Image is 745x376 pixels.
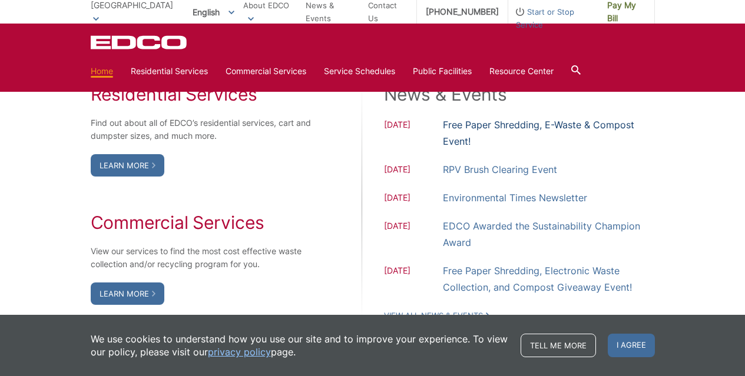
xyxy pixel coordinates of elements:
[91,245,313,271] p: View our services to find the most cost effective waste collection and/or recycling program for you.
[443,117,655,149] a: Free Paper Shredding, E-Waste & Compost Event!
[91,332,509,358] p: We use cookies to understand how you use our site and to improve your experience. To view our pol...
[131,65,208,78] a: Residential Services
[208,345,271,358] a: privacy policy
[443,189,587,206] a: Environmental Times Newsletter
[384,310,489,321] a: View All News & Events
[384,163,443,178] span: [DATE]
[91,84,313,105] h2: Residential Services
[384,118,443,149] span: [DATE]
[521,334,596,357] a: Tell me more
[91,282,164,305] a: Learn More
[91,35,188,49] a: EDCD logo. Return to the homepage.
[443,262,655,295] a: Free Paper Shredding, Electronic Waste Collection, and Compost Giveaway Event!
[184,2,243,22] span: English
[384,84,655,105] h2: News & Events
[608,334,655,357] span: I agree
[443,218,655,251] a: EDCO Awarded the Sustainability Champion Award
[226,65,306,78] a: Commercial Services
[384,264,443,295] span: [DATE]
[91,154,164,177] a: Learn More
[91,212,313,233] h2: Commercial Services
[91,65,113,78] a: Home
[384,219,443,251] span: [DATE]
[443,161,557,178] a: RPV Brush Clearing Event
[324,65,395,78] a: Service Schedules
[384,191,443,206] span: [DATE]
[413,65,472,78] a: Public Facilities
[489,65,554,78] a: Resource Center
[91,117,313,142] p: Find out about all of EDCO’s residential services, cart and dumpster sizes, and much more.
